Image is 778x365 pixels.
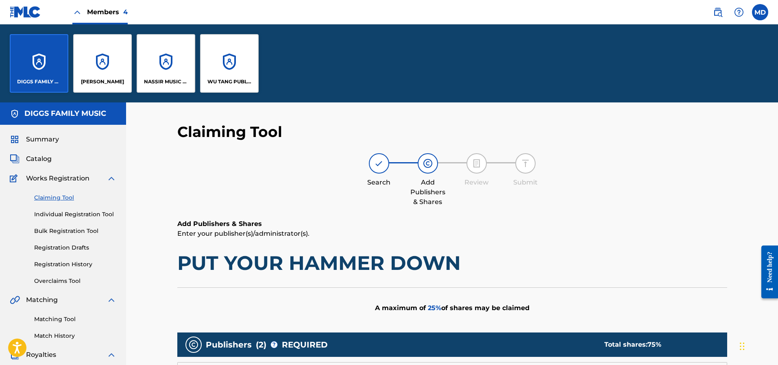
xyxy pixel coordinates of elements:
[177,219,727,229] h6: Add Publishers & Shares
[26,350,56,360] span: Royalties
[752,4,768,20] div: User Menu
[10,109,20,119] img: Accounts
[731,4,747,20] div: Help
[87,7,128,17] span: Members
[740,334,745,358] div: Drag
[34,243,116,252] a: Registration Drafts
[10,135,59,144] a: SummarySummary
[177,287,727,328] div: A maximum of of shares may be claimed
[647,341,661,348] span: 75 %
[144,78,188,85] p: NASSIR MUSIC INC
[282,339,328,351] span: REQUIRED
[408,178,448,207] div: Add Publishers & Shares
[34,315,116,324] a: Matching Tool
[177,229,727,239] p: Enter your publisher(s)/administrator(s).
[34,227,116,235] a: Bulk Registration Tool
[73,34,132,93] a: Accounts[PERSON_NAME]
[34,277,116,285] a: Overclaims Tool
[456,178,497,187] div: Review
[34,193,116,202] a: Claiming Tool
[10,295,20,305] img: Matching
[24,109,106,118] h5: DIGGS FAMILY MUSIC
[137,34,195,93] a: AccountsNASSIR MUSIC INC
[17,78,61,85] p: DIGGS FAMILY MUSIC
[189,340,198,350] img: publishers
[107,295,116,305] img: expand
[734,7,744,17] img: help
[10,135,20,144] img: Summary
[10,6,41,18] img: MLC Logo
[713,7,723,17] img: search
[256,339,266,351] span: ( 2 )
[423,159,433,168] img: step indicator icon for Add Publishers & Shares
[428,304,441,312] span: 25 %
[359,178,399,187] div: Search
[271,341,277,348] span: ?
[200,34,259,93] a: AccountsWU TANG PUBLISHING INC
[177,251,727,275] h1: PUT YOUR HAMMER DOWN
[72,7,82,17] img: Close
[177,123,282,141] h2: Claiming Tool
[26,174,89,183] span: Works Registration
[737,326,778,365] iframe: Chat Widget
[34,332,116,340] a: Match History
[10,154,20,164] img: Catalog
[10,34,68,93] a: AccountsDIGGS FAMILY MUSIC
[26,295,58,305] span: Matching
[472,159,482,168] img: step indicator icon for Review
[81,78,124,85] p: Mitchell Diggs
[34,210,116,219] a: Individual Registration Tool
[10,350,20,360] img: Royalties
[34,260,116,269] a: Registration History
[374,159,384,168] img: step indicator icon for Search
[604,340,711,350] div: Total shares:
[10,174,20,183] img: Works Registration
[10,154,52,164] a: CatalogCatalog
[26,135,59,144] span: Summary
[123,8,128,16] span: 4
[26,154,52,164] span: Catalog
[206,339,252,351] span: Publishers
[755,239,778,305] iframe: Resource Center
[521,159,530,168] img: step indicator icon for Submit
[107,350,116,360] img: expand
[505,178,546,187] div: Submit
[710,4,726,20] a: Public Search
[207,78,252,85] p: WU TANG PUBLISHING INC
[107,174,116,183] img: expand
